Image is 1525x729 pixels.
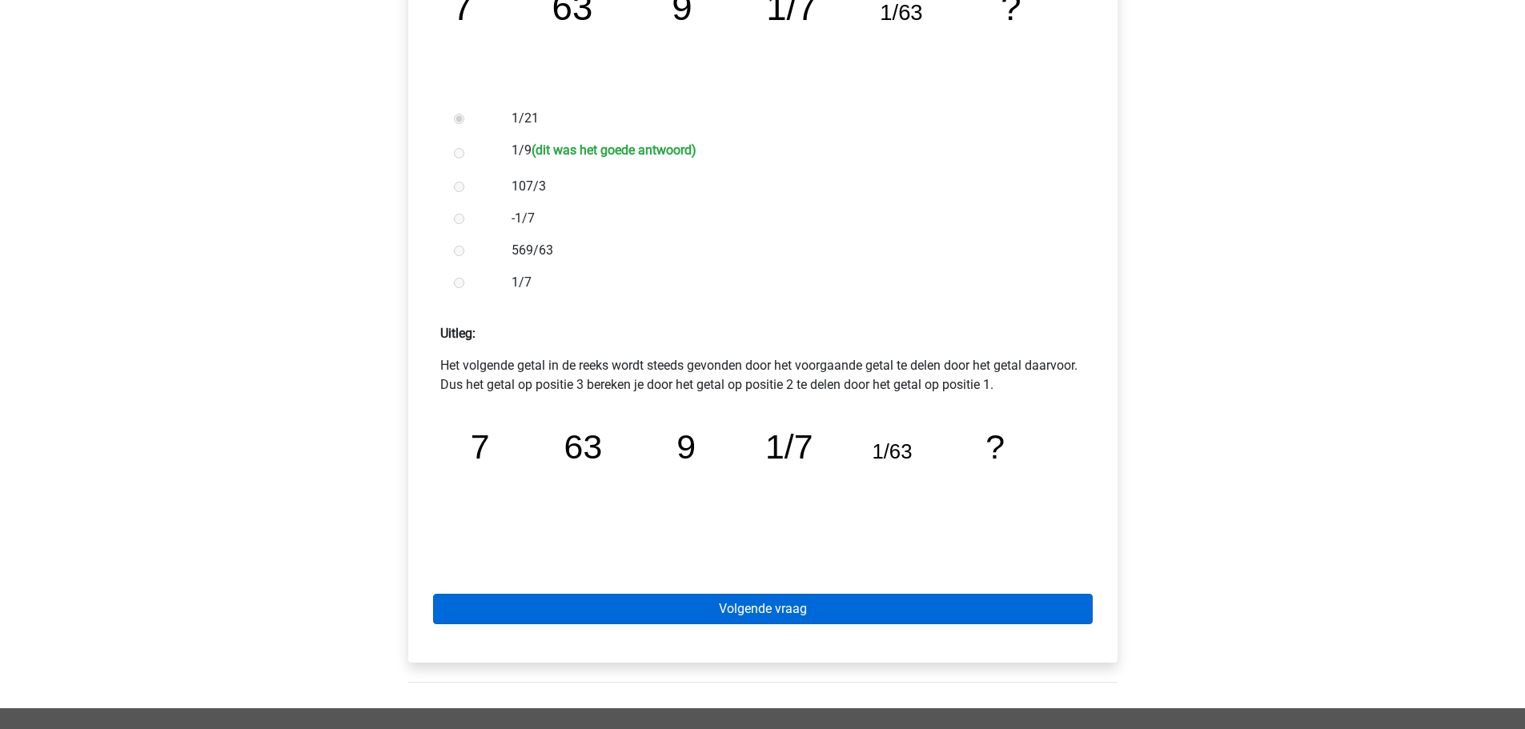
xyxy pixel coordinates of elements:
[512,273,1065,292] label: 1/7
[433,594,1093,624] a: Volgende vraag
[532,142,696,158] h6: (dit was het goede antwoord)
[440,356,1086,395] p: Het volgende getal in de reeks wordt steeds gevonden door het voorgaande getal te delen door het ...
[765,427,813,466] tspan: 1/7
[512,209,1065,228] label: -1/7
[440,326,476,341] strong: Uitleg:
[676,427,696,466] tspan: 9
[470,427,489,466] tspan: 7
[512,109,1065,128] label: 1/21
[873,440,913,463] tspan: 1/63
[512,177,1065,196] label: 107/3
[986,427,1005,466] tspan: ?
[512,141,1065,164] label: 1/9
[564,427,602,466] tspan: 63
[512,241,1065,260] label: 569/63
